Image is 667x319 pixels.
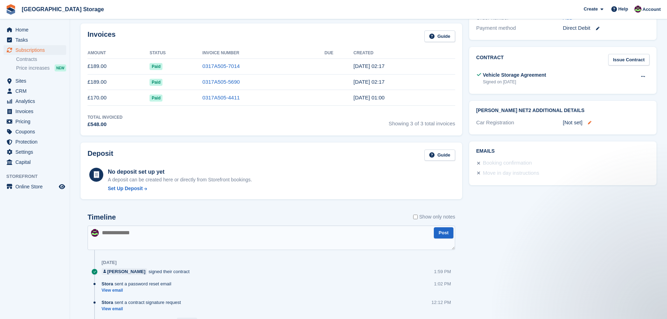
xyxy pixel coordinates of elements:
div: £548.00 [88,120,123,129]
div: Booking confirmation [483,159,532,167]
a: menu [4,157,66,167]
span: Subscriptions [15,45,57,55]
span: CRM [15,86,57,96]
span: Storefront [6,173,70,180]
div: Signed on [DATE] [483,79,546,85]
time: 2025-08-01 01:17:51 UTC [354,63,385,69]
span: Coupons [15,127,57,137]
a: menu [4,96,66,106]
span: Settings [15,147,57,157]
div: sent a contract signature request [102,299,185,306]
span: Account [642,6,661,13]
a: 0317A505-5690 [202,79,240,85]
div: 1:59 PM [434,268,451,275]
h2: Invoices [88,30,116,42]
span: Create [584,6,598,13]
span: Price increases [16,65,50,71]
a: [PERSON_NAME] [102,268,147,275]
a: [GEOGRAPHIC_DATA] Storage [19,4,107,15]
a: Guide [424,30,455,42]
div: 1:02 PM [434,280,451,287]
h2: Emails [476,148,649,154]
time: 2025-02-01 01:00:44 UTC [354,95,385,100]
th: Status [150,48,202,59]
input: Show only notes [413,213,418,221]
span: Online Store [15,182,57,192]
h2: [PERSON_NAME] Net2 Additional Details [476,108,649,113]
th: Created [354,48,455,59]
a: Set Up Deposit [108,185,252,192]
a: Contracts [16,56,66,63]
span: Stora [102,280,113,287]
a: 0317A505-7014 [202,63,240,69]
a: menu [4,137,66,147]
span: Invoices [15,106,57,116]
img: Gordy Scott [91,229,99,237]
a: menu [4,147,66,157]
p: A deposit can be created here or directly from Storefront bookings. [108,176,252,183]
a: menu [4,45,66,55]
h2: Deposit [88,150,113,161]
a: Price increases NEW [16,64,66,72]
span: Pricing [15,117,57,126]
img: Gordy Scott [634,6,641,13]
a: Preview store [58,182,66,191]
a: menu [4,182,66,192]
a: Guide [424,150,455,161]
h2: Contract [476,54,504,65]
a: Issue Contract [608,54,649,65]
button: Post [434,227,453,239]
img: stora-icon-8386f47178a22dfd0bd8f6a31ec36ba5ce8667c1dd55bd0f319d3a0aa187defe.svg [6,4,16,15]
div: Direct Debit [563,24,649,32]
div: Car Registration [476,119,563,127]
div: signed their contract [102,268,193,275]
span: Paid [150,95,162,102]
span: Help [618,6,628,13]
a: menu [4,35,66,45]
div: 12:12 PM [431,299,451,306]
h2: Timeline [88,213,116,221]
span: Paid [150,63,162,70]
div: [PERSON_NAME] [107,268,145,275]
time: 2025-05-01 01:17:32 UTC [354,79,385,85]
div: Set Up Deposit [108,185,143,192]
a: menu [4,106,66,116]
div: NEW [55,64,66,71]
a: menu [4,127,66,137]
span: Home [15,25,57,35]
div: Vehicle Storage Agreement [483,71,546,79]
div: Total Invoiced [88,114,123,120]
div: Payment method [476,24,563,32]
div: [DATE] [102,260,117,265]
th: Amount [88,48,150,59]
span: Paid [150,79,162,86]
a: 0317A505-4411 [202,95,240,100]
th: Due [325,48,354,59]
label: Show only notes [413,213,455,221]
td: £189.00 [88,58,150,74]
a: menu [4,117,66,126]
span: Analytics [15,96,57,106]
div: [Not set] [563,119,649,127]
div: No deposit set up yet [108,168,252,176]
span: Stora [102,299,113,306]
span: Capital [15,157,57,167]
th: Invoice Number [202,48,325,59]
span: Showing 3 of 3 total invoices [389,114,455,129]
a: menu [4,76,66,86]
span: Sites [15,76,57,86]
a: View email [102,306,185,312]
a: menu [4,25,66,35]
td: £189.00 [88,74,150,90]
span: Tasks [15,35,57,45]
span: Protection [15,137,57,147]
div: sent a password reset email [102,280,175,287]
a: menu [4,86,66,96]
td: £170.00 [88,90,150,106]
div: Move in day instructions [483,169,539,178]
a: View email [102,287,175,293]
